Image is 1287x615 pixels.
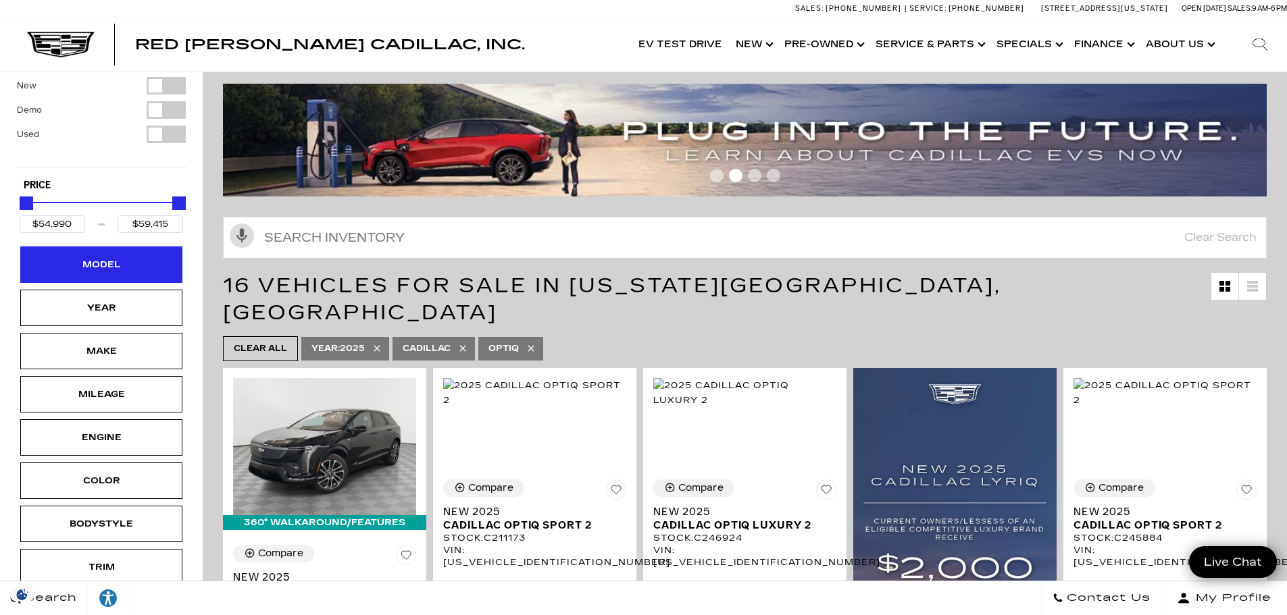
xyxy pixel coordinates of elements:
[135,38,525,51] a: Red [PERSON_NAME] Cadillac, Inc.
[17,128,39,141] label: Used
[1161,581,1287,615] button: Open user profile menu
[1074,544,1257,568] div: VIN: [US_VEHICLE_IDENTIFICATION_NUMBER]
[1233,18,1287,72] div: Search
[1042,581,1161,615] a: Contact Us
[778,18,869,72] a: Pre-Owned
[88,588,128,608] div: Explore your accessibility options
[20,246,182,283] div: ModelModel
[311,340,365,357] span: 2025
[909,4,947,13] span: Service:
[223,273,1001,325] span: 16 Vehicles for Sale in [US_STATE][GEOGRAPHIC_DATA], [GEOGRAPHIC_DATA]
[869,18,990,72] a: Service & Parts
[258,547,303,560] div: Compare
[1074,518,1246,532] span: Cadillac OPTIQ Sport 2
[1190,589,1271,608] span: My Profile
[606,479,626,505] button: Save Vehicle
[403,340,451,357] span: Cadillac
[233,378,416,515] img: 2025 Cadillac OPTIQ Sport 1
[21,589,77,608] span: Search
[20,290,182,326] div: YearYear
[68,300,135,315] div: Year
[795,5,905,12] a: Sales: [PHONE_NUMBER]
[1182,4,1226,13] span: Open [DATE]
[20,196,33,210] div: Minimum Price
[1099,482,1144,494] div: Compare
[1074,479,1155,497] button: Compare Vehicle
[443,505,626,532] a: New 2025Cadillac OPTIQ Sport 2
[1228,4,1252,13] span: Sales:
[233,570,416,597] a: New 2025Cadillac OPTIQ Sport 1
[443,544,626,568] div: VIN: [US_VEHICLE_IDENTIFICATION_NUMBER]
[1252,4,1287,13] span: 9 AM-6 PM
[678,482,724,494] div: Compare
[1211,273,1238,300] a: Grid View
[68,560,135,574] div: Trim
[223,84,1277,196] img: ev-blog-post-banners4
[20,549,182,585] div: TrimTrim
[88,581,129,615] a: Explore your accessibility options
[990,18,1067,72] a: Specials
[223,515,426,530] div: 360° WalkAround/Features
[729,169,742,182] span: Go to slide 2
[443,532,626,544] div: Stock : C211173
[68,516,135,531] div: Bodystyle
[223,217,1267,259] input: Search Inventory
[20,506,182,542] div: BodystyleBodystyle
[443,479,524,497] button: Compare Vehicle
[233,570,406,584] span: New 2025
[20,333,182,369] div: MakeMake
[795,4,824,13] span: Sales:
[17,77,186,167] div: Filter by Vehicle Type
[653,378,836,408] img: 2025 Cadillac OPTIQ Luxury 2
[118,215,183,233] input: Maximum
[7,587,38,601] img: Opt-Out Icon
[1067,18,1139,72] a: Finance
[653,505,826,518] span: New 2025
[17,103,42,117] label: Demo
[1074,505,1257,532] a: New 2025Cadillac OPTIQ Sport 2
[767,169,780,182] span: Go to slide 4
[653,518,826,532] span: Cadillac OPTIQ Luxury 2
[20,215,85,233] input: Minimum
[135,36,525,53] span: Red [PERSON_NAME] Cadillac, Inc.
[396,545,416,570] button: Save Vehicle
[7,587,38,601] section: Click to Open Cookie Consent Modal
[905,5,1028,12] a: Service: [PHONE_NUMBER]
[68,257,135,272] div: Model
[443,505,616,518] span: New 2025
[443,518,616,532] span: Cadillac OPTIQ Sport 2
[68,430,135,445] div: Engine
[653,479,734,497] button: Compare Vehicle
[632,18,729,72] a: EV Test Drive
[172,196,186,210] div: Maximum Price
[710,169,724,182] span: Go to slide 1
[1236,479,1257,505] button: Save Vehicle
[1074,505,1246,518] span: New 2025
[20,462,182,499] div: ColorColor
[1189,546,1277,578] a: Live Chat
[653,544,836,568] div: VIN: [US_VEHICLE_IDENTIFICATION_NUMBER]
[729,18,778,72] a: New
[653,505,836,532] a: New 2025Cadillac OPTIQ Luxury 2
[311,344,340,353] span: Year :
[1139,18,1219,72] a: About Us
[17,79,36,92] label: New
[826,4,901,13] span: [PHONE_NUMBER]
[24,180,179,192] h5: Price
[1197,554,1269,570] span: Live Chat
[20,192,183,233] div: Price
[68,387,135,402] div: Mileage
[27,32,95,57] a: Cadillac Dark Logo with Cadillac White Text
[1074,378,1257,408] img: 2025 Cadillac OPTIQ Sport 2
[233,545,314,562] button: Compare Vehicle
[653,532,836,544] div: Stock : C246924
[234,340,287,357] span: Clear All
[1041,4,1168,13] a: [STREET_ADDRESS][US_STATE]
[488,340,519,357] span: OPTIQ
[68,344,135,358] div: Make
[230,223,254,248] svg: Click to toggle on voice search
[20,419,182,456] div: EngineEngine
[20,376,182,412] div: MileageMileage
[949,4,1024,13] span: [PHONE_NUMBER]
